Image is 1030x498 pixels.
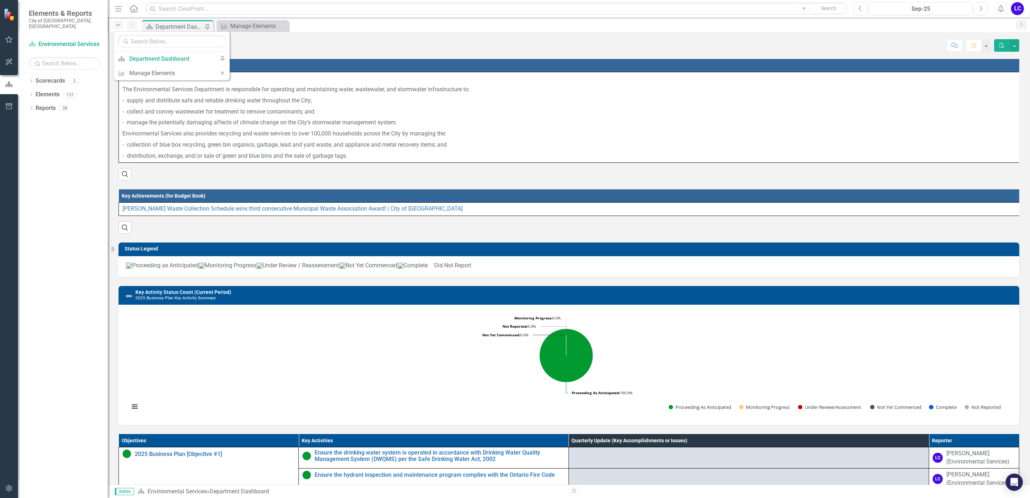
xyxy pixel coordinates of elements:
img: DidNotReport.png [428,264,434,267]
td: Double-Click to Edit [569,469,929,490]
a: 2025 Business Plan [Objective #1] [135,451,295,457]
div: Department Dashboard [129,54,212,63]
img: Proceeding as Anticipated [302,471,311,479]
div: Open Intercom Messenger [1006,474,1023,491]
td: Double-Click to Edit Right Click for Context Menu [299,447,569,469]
a: Environmental Services [29,40,101,49]
span: Elements & Reports [29,9,101,18]
tspan: Not Yet Commenced: [482,332,520,337]
h3: Status Legend [125,246,1016,252]
p: Proceeding as Anticipated Monitoring Progress Under Review / Reassessment Not Yet Commenced Compl... [126,262,1012,270]
img: Complete_icon.png [397,262,404,269]
a: Reports [36,104,56,112]
div: LC [933,474,943,484]
img: Not Defined [125,292,133,300]
td: Double-Click to Edit Right Click for Context Menu [299,469,569,490]
div: [PERSON_NAME] (Environmental Services) [946,449,1015,466]
p: - manage the potentially damaging affects of climate change on the City’s stormwater management s... [122,117,1020,128]
img: NotYet.png [339,262,345,269]
small: 2025 Business Plan Key Activity Summary [135,295,216,300]
button: Show Monitoring Progress [739,404,790,410]
button: LC [1011,2,1024,15]
p: Environmental Services also provides recycling and waste services to over 100,000 households acro... [122,128,1020,139]
div: » [138,488,563,496]
button: Show Complete [929,404,957,410]
div: 38 [59,105,71,111]
a: Elements [36,91,60,99]
div: Manage Elements [230,22,287,31]
td: Double-Click to Edit [119,72,1024,163]
text: 0.0% [482,332,528,337]
a: Manage Elements [218,22,287,31]
text: 0.0% [502,324,536,329]
tspan: Not Reported: [502,324,528,329]
div: LC [933,453,943,463]
tspan: Monitoring Progress: [514,315,552,321]
img: UnderReview.png [256,262,263,269]
svg: Interactive chart [126,310,1007,418]
img: Proceeding as Anticipated [122,449,131,458]
a: Ensure the hydrant inspection and maintenance program complies with the Ontario Fire Code [315,472,565,478]
p: - supply and distribute safe and reliable drinking water throughout the City; [122,95,1020,106]
a: Scorecards [36,77,65,85]
a: Ensure the drinking water system is operated in accordance with Drinking Water Quality Management... [315,449,565,462]
a: Manage Elements [114,66,215,80]
input: Search Below... [29,57,101,70]
div: Department Dashboard [156,22,203,31]
a: Department Dashboard [114,52,215,65]
path: Proceeding As Anticipated, 15. [539,329,593,382]
text: Not Reported [971,404,1001,410]
text: 0.0% [514,315,561,321]
img: Monitoring.png [198,262,205,269]
div: Department Dashboard [210,488,269,495]
text: 100.0% [572,390,632,395]
input: Search ClearPoint... [145,3,848,15]
button: Sep-25 [869,2,972,15]
div: [PERSON_NAME] (Environmental Services) [946,471,1015,487]
span: Editor [115,488,134,495]
button: View chart menu, Chart [130,401,140,411]
img: Proceeding as Anticipated [302,452,311,460]
div: Manage Elements [129,69,212,78]
div: 131 [63,92,77,98]
small: City of [GEOGRAPHIC_DATA], [GEOGRAPHIC_DATA] [29,18,101,29]
p: The Environmental Services Department is responsible for operating and maintaining water, wastewa... [122,84,1020,95]
td: Double-Click to Edit [119,203,1024,216]
div: Chart. Highcharts interactive chart. [126,310,1012,418]
div: Sep-25 [872,5,970,13]
p: - collect and convey wastewater for treatment to remove contaminants; and [122,106,1020,117]
button: Show Proceeding As Anticipated [669,404,731,410]
img: ProceedingGreen.png [126,262,132,269]
a: Environmental Services [148,488,207,495]
div: 2 [69,78,80,84]
td: Double-Click to Edit [929,447,1019,469]
tspan: Proceeding As Anticipated: [572,390,620,395]
button: Show Under Review/Assessment [798,404,862,410]
input: Search Below... [117,35,226,48]
a: [PERSON_NAME] Waste Collection Schedule wins third consecutive Municipal Waste Association Award!... [122,205,463,212]
p: - distribution, exchange, and/or sale of green and blue bins and the sale of garbage tags. [122,151,1020,160]
button: Search [811,4,846,14]
span: Search [821,5,836,11]
img: ClearPoint Strategy [4,8,16,21]
a: Key Activity Status Count (Current Period) [135,289,231,295]
button: Show Not Reported [965,404,1001,410]
p: - collection of blue box recycling, green bin organics, garbage, lead and yard waste, and applian... [122,139,1020,151]
td: Double-Click to Edit [569,447,929,469]
button: Show Not Yet Commenced [870,404,921,410]
td: Double-Click to Edit [929,469,1019,490]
